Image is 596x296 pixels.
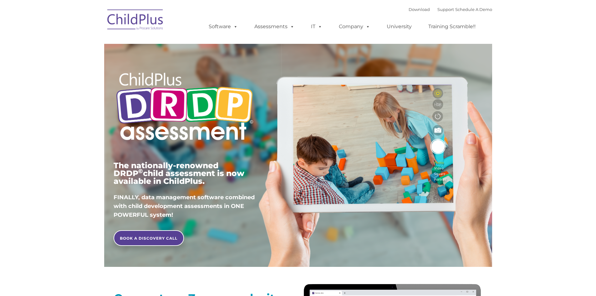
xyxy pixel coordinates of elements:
a: IT [305,20,329,33]
sup: © [138,168,143,175]
span: The nationally-renowned DRDP child assessment is now available in ChildPlus. [114,161,244,186]
a: Company [333,20,376,33]
a: Support [437,7,454,12]
a: Training Scramble!! [422,20,482,33]
a: University [380,20,418,33]
a: Software [202,20,244,33]
a: BOOK A DISCOVERY CALL [114,230,184,246]
a: Schedule A Demo [455,7,492,12]
font: | [409,7,492,12]
img: Copyright - DRDP Logo Light [114,64,256,151]
img: ChildPlus by Procare Solutions [104,5,167,36]
a: Assessments [248,20,301,33]
a: Download [409,7,430,12]
span: FINALLY, data management software combined with child development assessments in ONE POWERFUL sys... [114,194,255,218]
